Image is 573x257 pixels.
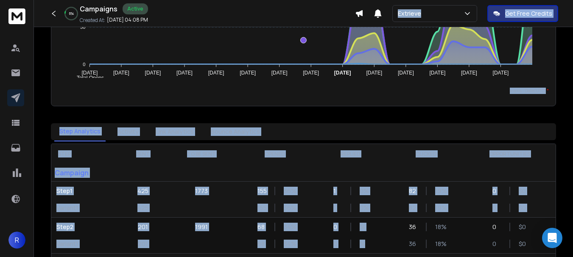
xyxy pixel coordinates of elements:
[8,232,25,249] button: R
[137,187,148,195] p: 425
[461,70,477,76] tspan: [DATE]
[284,204,292,212] p: 36 %
[398,70,414,76] tspan: [DATE]
[56,187,115,195] p: Step 1
[542,228,562,248] div: Open Intercom Messenger
[56,204,115,212] p: Variant 1
[69,11,74,16] p: 6 %
[435,187,444,195] p: 19 %
[138,223,148,231] p: 201
[208,70,224,76] tspan: [DATE]
[138,240,148,248] p: 201
[492,240,501,248] p: 0
[492,204,501,212] p: 0
[487,5,558,22] button: Get Free Credits
[257,187,266,195] p: 155
[83,62,85,67] tspan: 0
[360,187,368,195] p: 0 %
[51,164,120,181] p: Campaign
[81,70,98,76] tspan: [DATE]
[240,70,256,76] tspan: [DATE]
[409,240,417,248] p: 36
[284,187,292,195] p: 36 %
[360,240,368,248] p: %
[519,187,527,195] p: $ 0
[435,204,444,212] p: 19 %
[151,122,199,141] button: Link Analytics
[237,144,313,164] th: OPENED
[333,240,342,248] p: 0
[284,223,292,231] p: 34 %
[257,240,266,248] p: 68
[430,70,446,76] tspan: [DATE]
[333,223,342,231] p: 0
[123,3,148,14] div: Active
[389,144,464,164] th: CLICKED
[70,75,104,81] span: Total Opens
[54,122,106,141] button: Step Analytics
[519,223,527,231] p: $ 0
[505,9,552,18] p: Get Free Credits
[51,144,120,164] th: STEP
[257,204,266,212] p: 155
[80,17,105,24] p: Created At:
[271,70,288,76] tspan: [DATE]
[493,70,509,76] tspan: [DATE]
[435,223,444,231] p: 18 %
[120,144,166,164] th: SENT
[58,88,549,94] p: x-axis : Date(UTC)
[409,204,417,212] p: 82
[112,122,144,141] button: Activity
[492,187,501,195] p: 0
[195,223,208,231] p: 1991
[333,204,342,212] p: 1
[195,187,208,195] p: 1773
[137,204,148,212] p: 425
[107,17,148,23] p: [DATE] 04:08 PM
[435,240,444,248] p: 18 %
[113,70,129,76] tspan: [DATE]
[334,70,351,76] tspan: [DATE]
[56,223,115,231] p: Step 2
[398,9,425,18] p: Extrieve
[519,240,527,248] p: $ 0
[519,204,527,212] p: $ 0
[313,144,389,164] th: REPLIED
[409,223,417,231] p: 36
[333,187,342,195] p: 1
[145,70,161,76] tspan: [DATE]
[80,25,85,30] tspan: 50
[360,223,368,231] p: %
[464,144,556,164] th: OPPORTUNITIES
[80,4,117,14] h1: Campaigns
[284,240,292,248] p: 34 %
[206,122,265,141] button: Bounce Analytics
[360,204,368,212] p: 0 %
[492,223,501,231] p: 0
[176,70,193,76] tspan: [DATE]
[56,240,115,248] p: Variant 1
[409,187,417,195] p: 82
[165,144,237,164] th: TO BE SENT
[257,223,266,231] p: 68
[303,70,319,76] tspan: [DATE]
[366,70,382,76] tspan: [DATE]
